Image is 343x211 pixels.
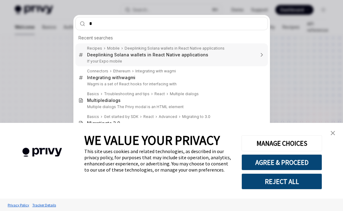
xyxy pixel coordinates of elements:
div: Advanced [159,114,177,119]
img: company logo [9,139,75,166]
div: Basics [87,91,99,96]
div: Ethereum [113,69,130,74]
div: Multiple dialogs [170,91,199,96]
div: Deeplinking Solana wallets in React Native applications [125,46,225,51]
div: React [143,114,154,119]
div: Connectors [87,69,108,74]
b: wagmi [121,75,135,80]
a: close banner [327,127,339,139]
div: Get started by SDK [104,114,138,119]
div: Basics [87,114,99,119]
a: Privacy Policy [6,200,31,210]
div: Recipes [87,46,102,51]
div: ing Solana wallets in React Native applications [87,52,208,58]
img: close banner [331,131,335,135]
div: This site uses cookies and related technologies, as described in our privacy policy, for purposes... [84,148,232,173]
div: Multiple s [87,98,121,103]
div: Migrating to 3.0 [182,114,210,119]
div: Troubleshooting and tips [104,91,150,96]
span: WE VALUE YOUR PRIVACY [84,132,220,148]
p: If your Expo mobile [87,59,255,64]
b: Migrating [87,120,108,126]
button: AGREE & PROCEED [241,154,322,170]
div: to 3.0 [87,120,120,126]
button: REJECT ALL [241,173,322,189]
p: Wagmi is a set of React hooks for interfacing with [87,82,255,87]
b: Deeplink [87,52,106,57]
div: Integrating with [87,75,135,80]
b: dialog [105,98,118,103]
span: Recent searches [78,35,113,41]
div: React [154,91,165,96]
p: Multiple dialogs The Privy modal is an HTML element [87,104,255,109]
a: Tracker Details [31,200,58,210]
div: Integrating with wagmi [135,69,176,74]
div: Mobile [107,46,120,51]
button: MANAGE CHOICES [241,135,322,151]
